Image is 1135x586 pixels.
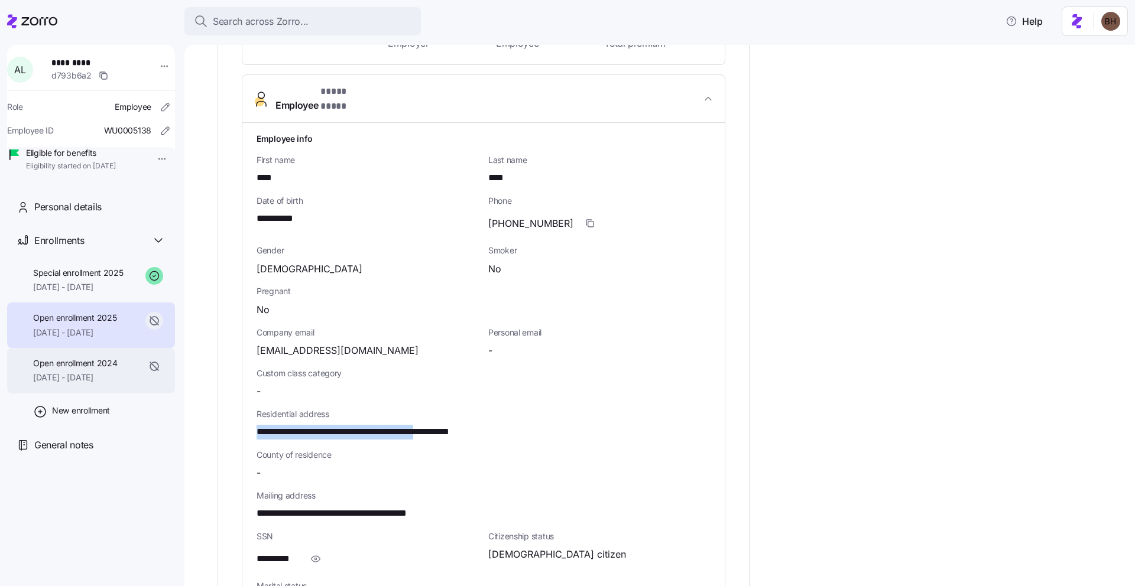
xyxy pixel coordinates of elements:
span: Employee [115,101,151,113]
span: d793b6a2 [51,70,92,82]
button: Help [996,9,1052,33]
span: [DEMOGRAPHIC_DATA] citizen [488,547,626,562]
span: [DATE] - [DATE] [33,281,124,293]
span: Date of birth [257,195,479,207]
span: - [488,343,492,358]
span: - [257,465,261,480]
span: [DATE] - [DATE] [33,372,117,383]
span: No [257,302,270,317]
span: Residential address [257,408,711,420]
span: WU0005138 [104,125,151,136]
span: New enrollment [52,405,110,416]
span: Eligible for benefits [26,147,116,159]
span: County of residence [257,449,711,461]
span: Citizenship status [488,530,711,542]
span: Pregnant [257,285,711,297]
span: Role [7,101,23,113]
span: Custom class category [257,367,479,379]
img: c3c218ad70e66eeb89914ccc98a2927c [1101,12,1120,31]
span: First name [257,154,479,166]
button: Search across Zorro... [184,7,421,35]
span: Eligibility started on [DATE] [26,161,116,171]
span: Employee ID [7,125,54,136]
span: [EMAIL_ADDRESS][DOMAIN_NAME] [257,343,419,358]
span: Help [1006,14,1043,28]
h1: Employee info [257,132,711,145]
span: [PHONE_NUMBER] [488,216,573,231]
span: A L [14,65,25,74]
span: Open enrollment 2025 [33,312,116,324]
span: SSN [257,530,479,542]
span: - [257,384,261,399]
span: Employee [275,84,370,113]
span: [DATE] - [DATE] [33,327,116,338]
span: No [488,262,501,276]
span: Enrollments [34,233,84,248]
span: Mailing address [257,490,711,502]
span: Personal email [488,327,711,338]
span: Phone [488,195,711,207]
span: Personal details [34,200,102,214]
span: Company email [257,327,479,338]
span: Special enrollment 2025 [33,267,124,279]
span: Last name [488,154,711,166]
span: Open enrollment 2024 [33,357,117,369]
span: Smoker [488,245,711,256]
span: General notes [34,438,93,452]
span: [DEMOGRAPHIC_DATA] [257,262,362,276]
span: Gender [257,245,479,256]
span: Search across Zorro... [213,14,309,29]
